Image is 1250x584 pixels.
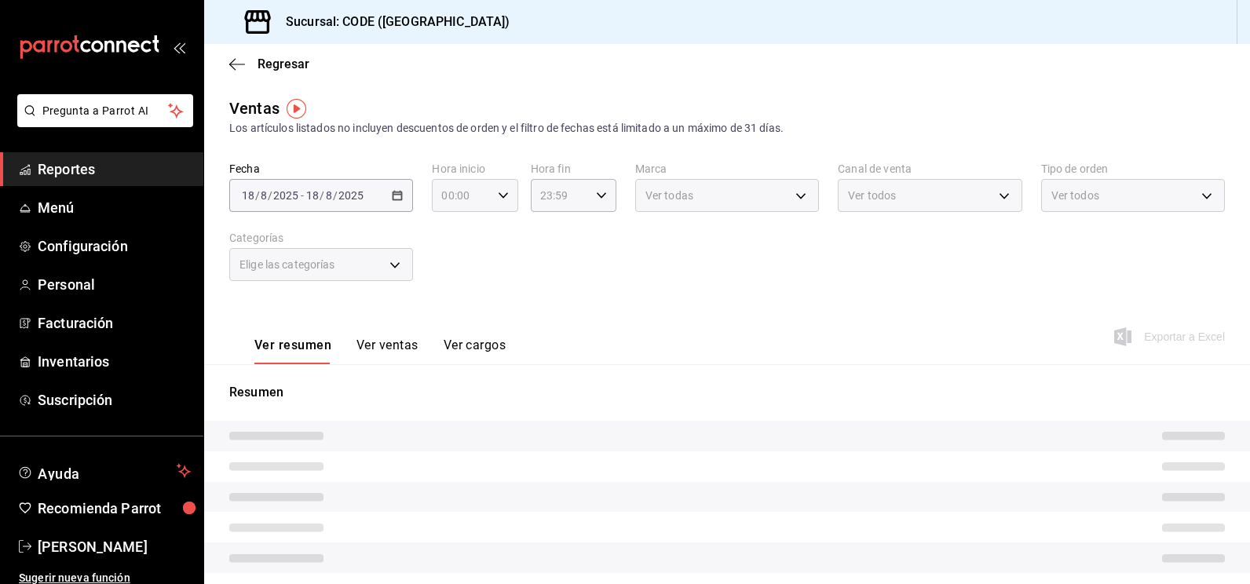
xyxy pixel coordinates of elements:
[432,163,517,174] label: Hora inicio
[38,351,191,372] span: Inventarios
[273,13,510,31] h3: Sucursal: CODE ([GEOGRAPHIC_DATA])
[229,383,1225,402] p: Resumen
[173,41,185,53] button: open_drawer_menu
[531,163,616,174] label: Hora fin
[239,257,335,272] span: Elige las categorías
[444,338,506,364] button: Ver cargos
[11,114,193,130] a: Pregunta a Parrot AI
[229,57,309,71] button: Regresar
[333,189,338,202] span: /
[338,189,364,202] input: ----
[38,197,191,218] span: Menú
[229,120,1225,137] div: Los artículos listados no incluyen descuentos de orden y el filtro de fechas está limitado a un m...
[38,498,191,519] span: Recomienda Parrot
[38,312,191,334] span: Facturación
[17,94,193,127] button: Pregunta a Parrot AI
[1041,163,1225,174] label: Tipo de orden
[301,189,304,202] span: -
[268,189,272,202] span: /
[254,338,331,364] button: Ver resumen
[287,99,306,119] img: Tooltip marker
[255,189,260,202] span: /
[229,232,413,243] label: Categorías
[305,189,320,202] input: --
[38,462,170,480] span: Ayuda
[645,188,693,203] span: Ver todas
[38,274,191,295] span: Personal
[38,235,191,257] span: Configuración
[38,536,191,557] span: [PERSON_NAME]
[325,189,333,202] input: --
[254,338,506,364] div: navigation tabs
[229,163,413,174] label: Fecha
[272,189,299,202] input: ----
[838,163,1022,174] label: Canal de venta
[38,159,191,180] span: Reportes
[241,189,255,202] input: --
[356,338,418,364] button: Ver ventas
[260,189,268,202] input: --
[38,389,191,411] span: Suscripción
[635,163,819,174] label: Marca
[42,103,169,119] span: Pregunta a Parrot AI
[258,57,309,71] span: Regresar
[229,97,280,120] div: Ventas
[320,189,324,202] span: /
[848,188,896,203] span: Ver todos
[1051,188,1099,203] span: Ver todos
